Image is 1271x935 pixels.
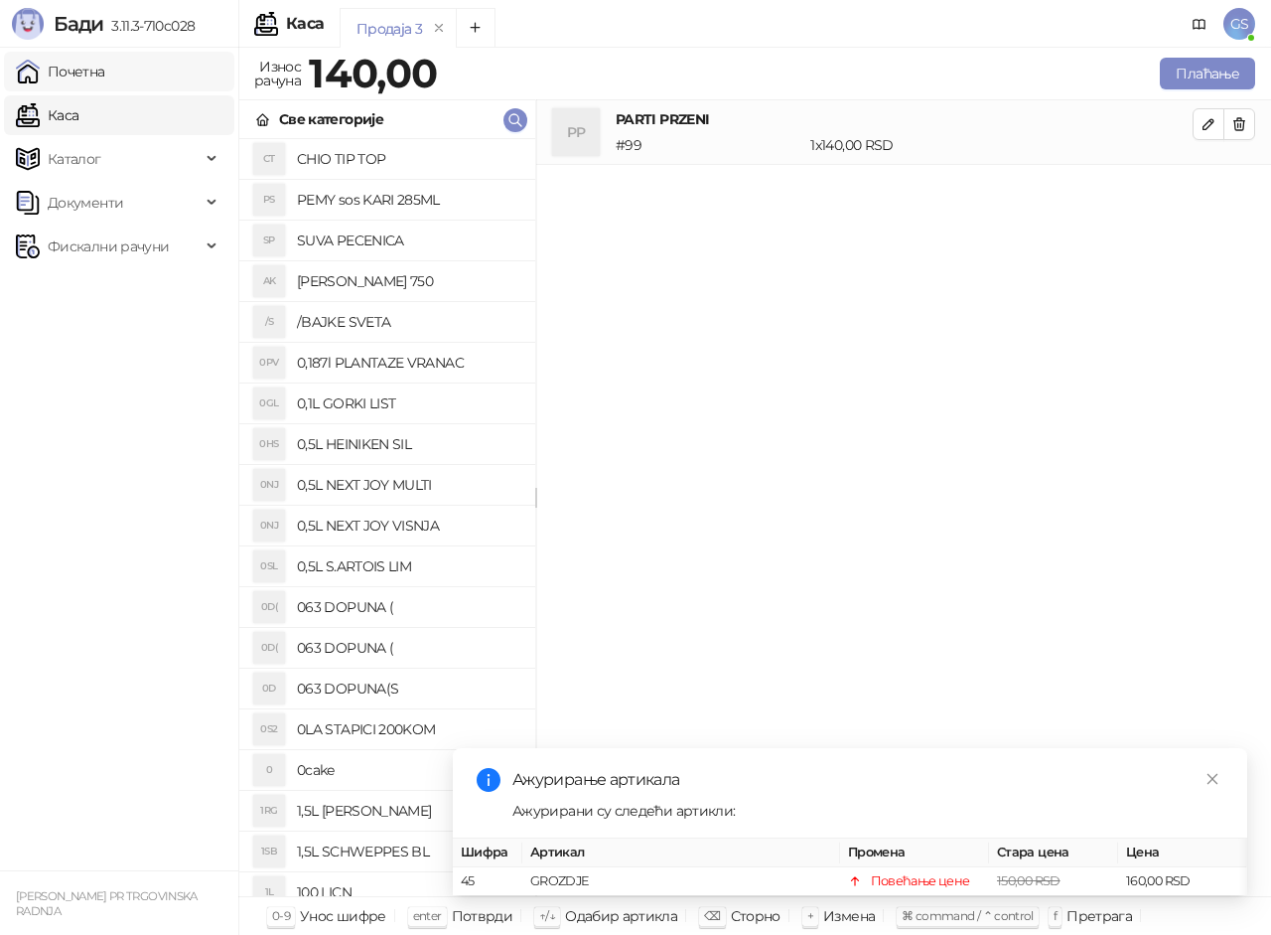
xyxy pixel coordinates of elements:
[16,889,198,918] small: [PERSON_NAME] PR TRGOVINSKA RADNJA
[12,8,44,40] img: Logo
[48,227,169,266] span: Фискални рачуни
[426,20,452,37] button: remove
[253,754,285,786] div: 0
[1054,908,1057,923] span: f
[253,876,285,908] div: 1L
[297,306,519,338] h4: /BAJKE SVETA
[253,713,285,745] div: 0S2
[1201,768,1223,790] a: Close
[297,347,519,379] h4: 0,187l PLANTAZE VRANAC
[297,469,519,501] h4: 0,5L NEXT JOY MULTI
[297,591,519,623] h4: 063 DOPUNA (
[16,52,105,91] a: Почетна
[612,134,806,156] div: # 99
[806,134,1197,156] div: 1 x 140,00 RSD
[356,18,422,40] div: Продаја 3
[16,95,78,135] a: Каса
[297,184,519,216] h4: PEMY sos KARI 285ML
[309,49,437,97] strong: 140,00
[253,265,285,297] div: AK
[253,673,285,704] div: 0D
[297,632,519,664] h4: 063 DOPUNA (
[1160,58,1255,89] button: Плаћање
[253,591,285,623] div: 0D(
[297,673,519,704] h4: 063 DOPUNA(S
[297,754,519,786] h4: 0cake
[253,836,285,867] div: 1SB
[239,139,535,896] div: grid
[456,8,495,48] button: Add tab
[253,428,285,460] div: 0HS
[1184,8,1215,40] a: Документација
[512,800,1223,822] div: Ажурирани су следећи артикли:
[512,768,1223,792] div: Ажурирање артикала
[565,903,677,929] div: Одабир артикла
[297,510,519,542] h4: 0,5L NEXT JOY VISNJA
[297,550,519,582] h4: 0,5L S.ARTOIS LIM
[253,795,285,827] div: 1RG
[297,225,519,256] h4: SUVA PECENICA
[250,54,305,93] div: Износ рачуна
[253,469,285,501] div: 0NJ
[413,908,442,923] span: enter
[539,908,555,923] span: ↑/↓
[103,17,195,35] span: 3.11.3-710c028
[297,713,519,745] h4: 0LA STAPICI 200KOM
[297,836,519,867] h4: 1,5L SCHWEPPES BL
[297,428,519,460] h4: 0,5L HEINIKEN SIL
[453,867,522,896] td: 45
[871,871,970,891] div: Повећање цене
[731,903,780,929] div: Сторно
[253,388,285,419] div: 0GL
[48,183,123,223] span: Документи
[1118,867,1247,896] td: 160,00 RSD
[253,184,285,216] div: PS
[297,143,519,175] h4: CHIO TIP TOP
[297,795,519,827] h4: 1,5L [PERSON_NAME]
[1066,903,1132,929] div: Претрага
[253,143,285,175] div: CT
[297,265,519,297] h4: [PERSON_NAME] 750
[297,876,519,908] h4: 100 LICN
[452,903,513,929] div: Потврди
[522,839,840,867] th: Артикал
[1118,839,1247,867] th: Цена
[1223,8,1255,40] span: GS
[253,347,285,379] div: 0PV
[807,908,813,923] span: +
[279,108,383,130] div: Све категорије
[253,550,285,582] div: 0SL
[300,903,386,929] div: Унос шифре
[840,839,989,867] th: Промена
[522,867,840,896] td: GROZDJE
[1205,772,1219,786] span: close
[552,108,600,156] div: PP
[253,632,285,664] div: 0D(
[297,388,519,419] h4: 0,1L GORKI LIST
[477,768,500,792] span: info-circle
[253,306,285,338] div: /S
[286,16,324,32] div: Каса
[253,225,285,256] div: SP
[704,908,720,923] span: ⌫
[253,510,285,542] div: 0NJ
[989,839,1118,867] th: Стара цена
[823,903,875,929] div: Измена
[48,139,101,179] span: Каталог
[902,908,1034,923] span: ⌘ command / ⌃ control
[616,108,1193,130] h4: PARTI PRZENI
[453,839,522,867] th: Шифра
[997,873,1060,888] span: 150,00 RSD
[54,12,103,36] span: Бади
[272,908,290,923] span: 0-9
